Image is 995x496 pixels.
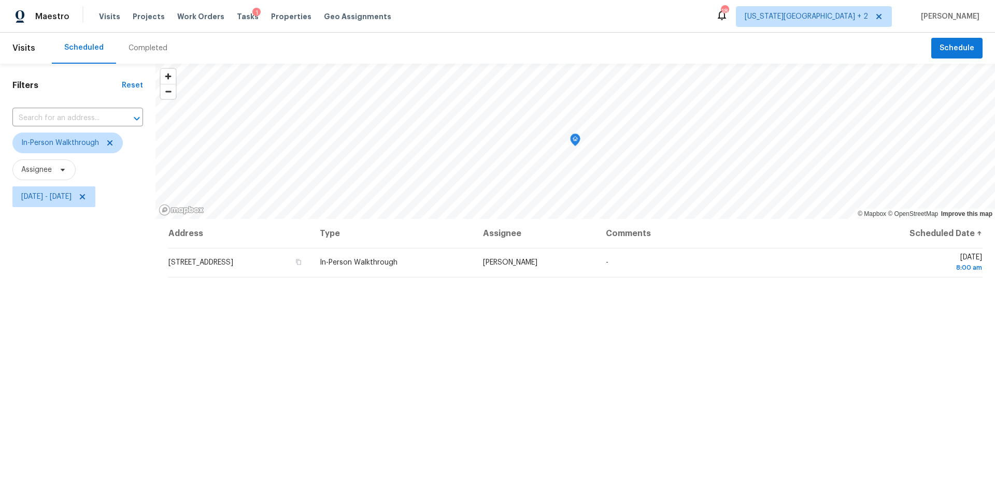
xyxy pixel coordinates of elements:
div: Completed [129,43,167,53]
div: 1 [252,8,261,18]
span: [DATE] - [DATE] [21,192,72,202]
div: Map marker [570,134,580,150]
span: Projects [133,11,165,22]
span: In-Person Walkthrough [21,138,99,148]
th: Type [311,219,475,248]
button: Zoom out [161,84,176,99]
span: Work Orders [177,11,224,22]
a: Mapbox homepage [159,204,204,216]
button: Open [130,111,144,126]
h1: Filters [12,80,122,91]
span: [US_STATE][GEOGRAPHIC_DATA] + 2 [745,11,868,22]
button: Schedule [931,38,983,59]
a: OpenStreetMap [888,210,938,217]
span: Maestro [35,11,69,22]
span: Schedule [940,42,974,55]
div: 8:00 am [850,262,982,273]
div: 18 [721,6,728,17]
th: Comments [598,219,842,248]
span: Geo Assignments [324,11,391,22]
th: Scheduled Date ↑ [842,219,983,248]
button: Copy Address [294,257,303,267]
span: Properties [271,11,311,22]
a: Improve this map [941,210,992,217]
div: Scheduled [64,42,104,53]
span: [PERSON_NAME] [917,11,979,22]
span: [STREET_ADDRESS] [168,259,233,266]
span: Visits [12,37,35,60]
button: Zoom in [161,69,176,84]
canvas: Map [155,64,995,219]
div: Reset [122,80,143,91]
span: Visits [99,11,120,22]
span: Tasks [237,13,259,20]
th: Address [168,219,311,248]
span: - [606,259,608,266]
span: In-Person Walkthrough [320,259,397,266]
span: [PERSON_NAME] [483,259,537,266]
th: Assignee [475,219,598,248]
span: Assignee [21,165,52,175]
span: [DATE] [850,254,982,273]
a: Mapbox [858,210,886,217]
input: Search for an address... [12,110,114,126]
